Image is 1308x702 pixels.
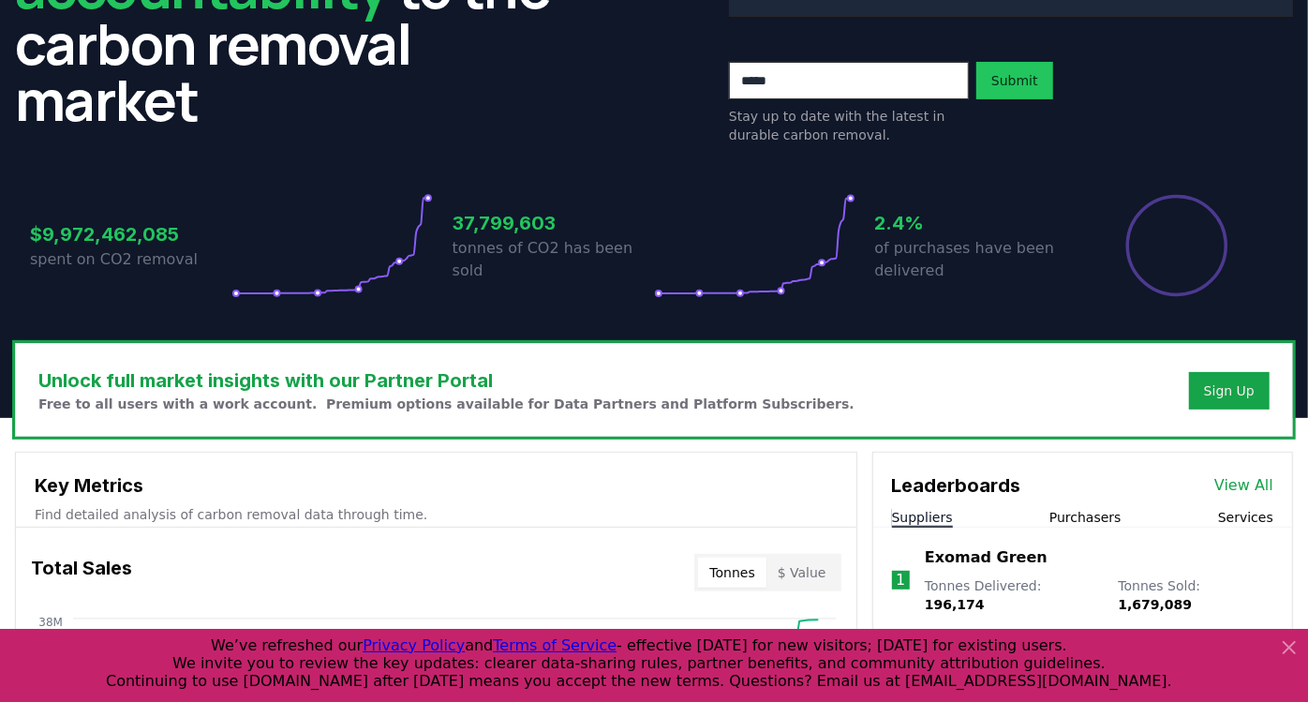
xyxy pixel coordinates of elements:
[896,569,905,591] p: 1
[35,505,838,524] p: Find detailed analysis of carbon removal data through time.
[874,237,1076,282] p: of purchases have been delivered
[1049,508,1122,527] button: Purchasers
[976,62,1053,99] button: Submit
[30,248,231,271] p: spent on CO2 removal
[453,209,654,237] h3: 37,799,603
[38,616,63,629] tspan: 38M
[1214,474,1273,497] a: View All
[925,597,985,612] span: 196,174
[38,366,855,395] h3: Unlock full market insights with our Partner Portal
[925,546,1048,569] a: Exomad Green
[892,508,953,527] button: Suppliers
[729,107,969,144] p: Stay up to date with the latest in durable carbon removal.
[1189,372,1270,410] button: Sign Up
[1218,508,1273,527] button: Services
[453,237,654,282] p: tonnes of CO2 has been sold
[698,558,765,588] button: Tonnes
[1124,193,1229,298] div: Percentage of sales delivered
[35,471,838,500] h3: Key Metrics
[1119,576,1273,614] p: Tonnes Sold :
[30,220,231,248] h3: $9,972,462,085
[38,395,855,413] p: Free to all users with a work account. Premium options available for Data Partners and Platform S...
[766,558,838,588] button: $ Value
[925,576,1099,614] p: Tonnes Delivered :
[1204,381,1255,400] a: Sign Up
[31,554,132,591] h3: Total Sales
[874,209,1076,237] h3: 2.4%
[892,471,1021,500] h3: Leaderboards
[1119,597,1193,612] span: 1,679,089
